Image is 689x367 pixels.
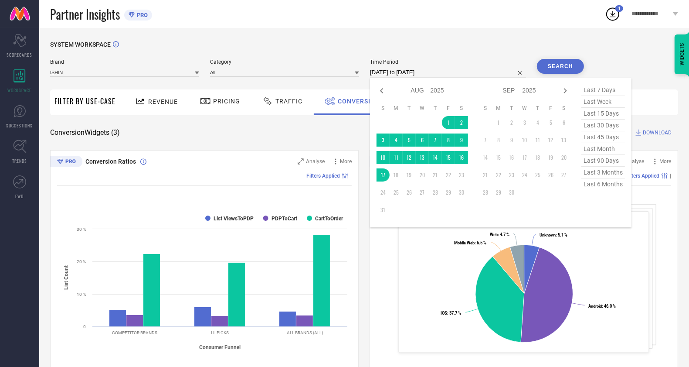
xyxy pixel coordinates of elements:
[7,122,33,129] span: SUGGESTIONS
[479,151,492,164] td: Sun Sep 14 2025
[479,186,492,199] td: Sun Sep 28 2025
[416,134,429,147] td: Wed Aug 06 2025
[441,311,462,316] text: : 37.7 %
[83,324,86,329] text: 0
[455,186,468,199] td: Sat Aug 30 2025
[429,168,442,182] td: Thu Aug 21 2025
[442,134,455,147] td: Fri Aug 08 2025
[479,134,492,147] td: Sun Sep 07 2025
[416,151,429,164] td: Wed Aug 13 2025
[540,233,568,237] text: : 5.1 %
[581,167,625,178] span: last 3 months
[8,87,32,93] span: WORKSPACE
[505,168,518,182] td: Tue Sep 23 2025
[479,168,492,182] td: Sun Sep 21 2025
[492,168,505,182] td: Mon Sep 22 2025
[505,151,518,164] td: Tue Sep 16 2025
[429,134,442,147] td: Thu Aug 07 2025
[50,59,199,65] span: Brand
[505,134,518,147] td: Tue Sep 09 2025
[390,186,403,199] td: Mon Aug 25 2025
[272,216,297,222] text: PDPToCart
[12,158,27,164] span: TRENDS
[659,158,671,165] span: More
[560,86,570,96] div: Next month
[377,203,390,216] td: Sun Aug 31 2025
[518,168,531,182] td: Wed Sep 24 2025
[490,232,498,237] tspan: Web
[537,59,584,74] button: Search
[390,105,403,112] th: Monday
[455,134,468,147] td: Sat Aug 09 2025
[403,186,416,199] td: Tue Aug 26 2025
[377,134,390,147] td: Sun Aug 03 2025
[544,116,557,129] td: Fri Sep 05 2025
[306,173,340,179] span: Filters Applied
[581,143,625,155] span: last month
[403,105,416,112] th: Tuesday
[7,51,33,58] span: SCORECARDS
[544,134,557,147] td: Fri Sep 12 2025
[135,12,148,18] span: PRO
[531,151,544,164] td: Thu Sep 18 2025
[454,240,486,245] text: : 6.5 %
[77,292,86,297] text: 10 %
[544,105,557,112] th: Friday
[377,186,390,199] td: Sun Aug 24 2025
[429,151,442,164] td: Thu Aug 14 2025
[211,330,229,335] text: LILPICKS
[557,116,570,129] td: Sat Sep 06 2025
[492,116,505,129] td: Mon Sep 01 2025
[490,232,509,237] text: : 4.7 %
[518,151,531,164] td: Wed Sep 17 2025
[370,59,526,65] span: Time Period
[588,304,616,309] text: : 46.0 %
[199,344,241,350] tspan: Consumer Funnel
[492,105,505,112] th: Monday
[85,158,136,165] span: Conversion Ratios
[429,186,442,199] td: Thu Aug 28 2025
[531,168,544,182] td: Thu Sep 25 2025
[581,120,625,131] span: last 30 days
[505,105,518,112] th: Tuesday
[643,128,672,137] span: DOWNLOAD
[213,98,240,105] span: Pricing
[298,158,304,165] svg: Zoom
[531,116,544,129] td: Thu Sep 04 2025
[531,134,544,147] td: Thu Sep 11 2025
[350,173,352,179] span: |
[618,6,621,11] span: 1
[338,98,380,105] span: Conversion
[429,105,442,112] th: Thursday
[340,158,352,165] span: More
[390,134,403,147] td: Mon Aug 04 2025
[416,168,429,182] td: Wed Aug 20 2025
[77,259,86,264] text: 20 %
[544,151,557,164] td: Fri Sep 19 2025
[454,240,475,245] tspan: Mobile Web
[492,186,505,199] td: Mon Sep 29 2025
[557,168,570,182] td: Sat Sep 27 2025
[455,168,468,182] td: Sat Aug 23 2025
[581,84,625,96] span: last 7 days
[441,311,448,316] tspan: IOS
[416,186,429,199] td: Wed Aug 27 2025
[455,116,468,129] td: Sat Aug 02 2025
[315,216,343,222] text: CartToOrder
[540,233,556,237] tspan: Unknown
[377,105,390,112] th: Sunday
[306,158,325,165] span: Analyse
[492,134,505,147] td: Mon Sep 08 2025
[442,105,455,112] th: Friday
[442,168,455,182] td: Fri Aug 22 2025
[377,86,387,96] div: Previous month
[77,227,86,232] text: 30 %
[605,6,621,22] div: Open download list
[581,96,625,108] span: last week
[148,98,178,105] span: Revenue
[370,67,526,78] input: Select time period
[518,134,531,147] td: Wed Sep 10 2025
[518,105,531,112] th: Wednesday
[442,116,455,129] td: Fri Aug 01 2025
[557,105,570,112] th: Saturday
